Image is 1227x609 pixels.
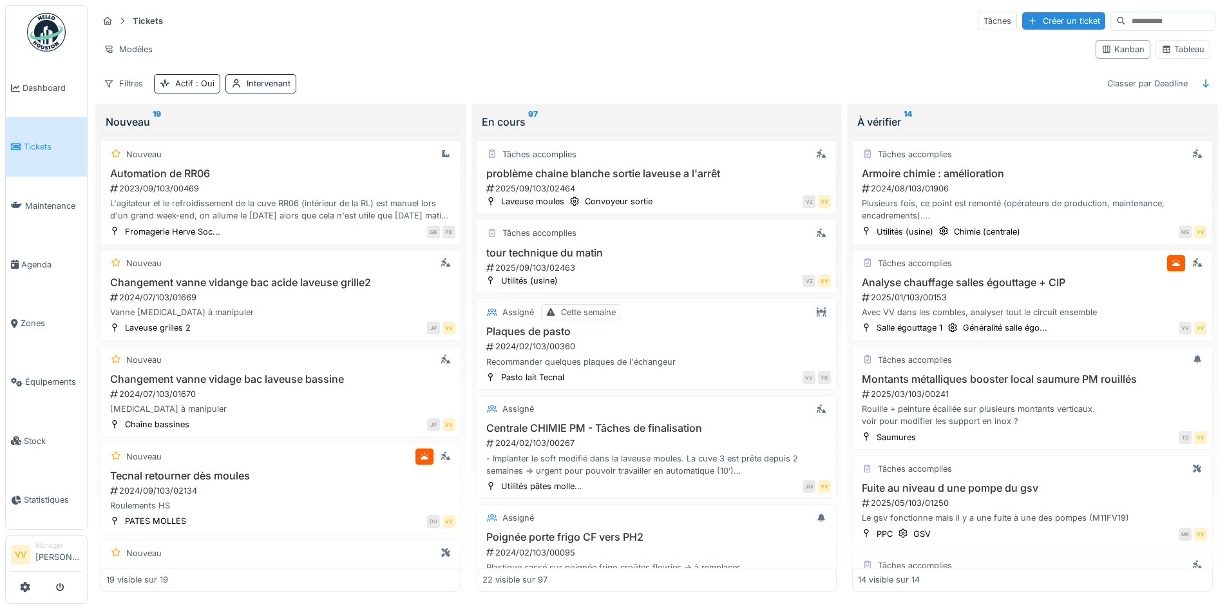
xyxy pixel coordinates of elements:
[878,257,952,269] div: Tâches accomplies
[153,114,161,130] sup: 19
[11,541,82,572] a: VV Manager[PERSON_NAME]
[126,450,162,463] div: Nouveau
[1179,431,1192,444] div: TD
[126,547,162,559] div: Nouveau
[501,480,582,492] div: Utilités pâtes molle...
[21,317,82,329] span: Zones
[109,485,455,497] div: 2024/09/103/02134
[35,541,82,568] li: [PERSON_NAME]
[482,422,832,434] h3: Centrale CHIMIE PM - Tâches de finalisation
[1194,431,1207,444] div: VV
[6,177,87,235] a: Maintenance
[501,195,564,208] div: Laveuse moules
[126,148,162,160] div: Nouveau
[878,148,952,160] div: Tâches accomplies
[35,541,82,550] div: Manager
[861,497,1207,509] div: 2025/05/103/01250
[175,77,214,90] div: Actif
[485,437,832,449] div: 2024/02/103/00267
[106,499,455,512] div: Roulements HS
[913,528,931,540] div: GSV
[106,373,455,385] h3: Changement vanne vidage bac laveuse bassine
[6,235,87,294] a: Agenda
[877,226,933,238] div: Utilités (usine)
[24,140,82,153] span: Tickets
[858,574,920,586] div: 14 visible sur 14
[858,168,1207,180] h3: Armoire chimie : amélioration
[861,291,1207,304] div: 2025/01/103/00153
[803,371,815,384] div: VV
[25,200,82,212] span: Maintenance
[98,74,149,93] div: Filtres
[978,12,1017,30] div: Tâches
[21,258,82,271] span: Agenda
[427,515,440,528] div: DU
[106,470,455,482] h3: Tecnal retourner dès moules
[857,114,1208,130] div: À vérifier
[954,226,1020,238] div: Chimie (centrale)
[502,148,576,160] div: Tâches accomplies
[585,195,652,208] div: Convoyeur sortie
[877,431,916,443] div: Saumures
[128,15,168,27] strong: Tickets
[109,388,455,400] div: 2024/07/103/01670
[427,322,440,334] div: JP
[106,574,168,586] div: 19 visible sur 19
[877,322,942,334] div: Salle égouttage 1
[126,354,162,366] div: Nouveau
[485,546,832,559] div: 2024/02/103/00095
[482,325,832,338] h3: Plaques de pasto
[24,435,82,447] span: Stock
[106,276,455,289] h3: Changement vanne vidange bac acide laveuse grille2
[193,79,214,88] span: : Oui
[482,574,547,586] div: 22 visible sur 97
[818,371,831,384] div: FB
[858,403,1207,427] div: Rouille + peinture écaillée sur plusieurs montants verticaux. voir pour modifier les support en i...
[904,114,912,130] sup: 14
[858,482,1207,494] h3: Fuite au niveau d une pompe du gsv
[6,117,87,176] a: Tickets
[247,77,290,90] div: Intervenant
[482,168,832,180] h3: problème chaine blanche sortie laveuse a l'arrêt
[106,168,455,180] h3: Automation de RR06
[125,515,186,527] div: PATES MOLLES
[528,114,538,130] sup: 97
[803,480,815,493] div: JM
[878,559,952,572] div: Tâches accomplies
[485,262,832,274] div: 2025/09/103/02463
[442,226,455,238] div: FB
[502,227,576,239] div: Tâches accomplies
[106,566,455,579] h3: Manche pour vanne pied de cuve 2 PDD
[106,306,455,318] div: Vanne [MEDICAL_DATA] à manipuler
[106,403,455,415] div: [MEDICAL_DATA] à manipuler
[502,403,534,415] div: Assigné
[818,480,831,493] div: VV
[482,356,832,368] div: Recommander quelques plaques de l'échangeur
[6,294,87,353] a: Zones
[482,561,832,574] div: Plastique cassé sur poignée frigo croûtes fleuries -> à remplacer
[1179,528,1192,541] div: MK
[106,114,456,130] div: Nouveau
[98,40,158,59] div: Modèles
[1179,322,1192,334] div: VV
[1022,12,1105,30] div: Créer un ticket
[482,531,832,543] h3: Poignée porte frigo CF vers PH2
[6,353,87,411] a: Équipements
[442,418,455,431] div: VV
[106,197,455,222] div: L'agitateur et le refroidissement de la cuve RR06 (intérieur de la RL) est manuel lors d'un grand...
[11,545,30,565] li: VV
[502,306,534,318] div: Assigné
[442,515,455,528] div: VV
[125,322,191,334] div: Laveuse grilles 2
[482,114,832,130] div: En cours
[861,388,1207,400] div: 2025/03/103/00241
[109,291,455,304] div: 2024/07/103/01669
[858,306,1207,318] div: Avec VV dans les combles, analyser tout le circuit ensemble
[6,470,87,529] a: Statistiques
[1194,528,1207,541] div: VV
[501,371,564,383] div: Pasto lait Tecnal
[861,182,1207,195] div: 2024/08/103/01906
[126,257,162,269] div: Nouveau
[502,512,534,524] div: Assigné
[1101,74,1194,93] div: Classer par Deadline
